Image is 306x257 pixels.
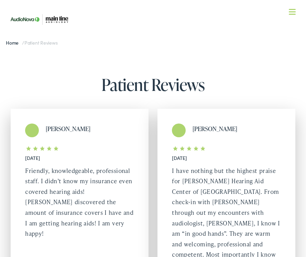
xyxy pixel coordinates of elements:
[172,154,187,161] span: [DATE]
[6,75,300,94] h1: Patient Reviews
[193,125,281,132] h3: [PERSON_NAME]
[46,125,134,132] h3: [PERSON_NAME]
[6,39,58,46] span: /
[11,27,300,49] a: What We Offer
[25,154,40,161] span: [DATE]
[25,165,134,239] div: Friendly, knowledgeable, professional staff. I didn’t know my insurance even covered hearing aids...
[6,39,22,46] a: Home
[24,39,58,46] span: Patient Reviews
